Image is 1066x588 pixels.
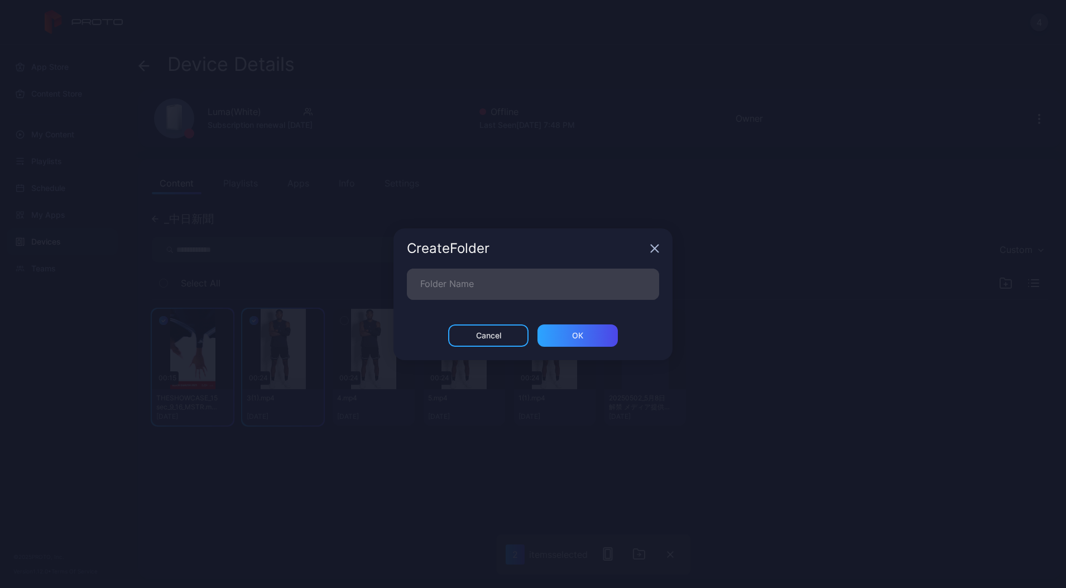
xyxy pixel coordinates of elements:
[537,324,618,347] button: ОК
[476,331,501,340] div: Cancel
[407,269,659,300] input: Folder Name
[407,242,646,255] div: Create Folder
[572,331,583,340] div: ОК
[448,324,529,347] button: Cancel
